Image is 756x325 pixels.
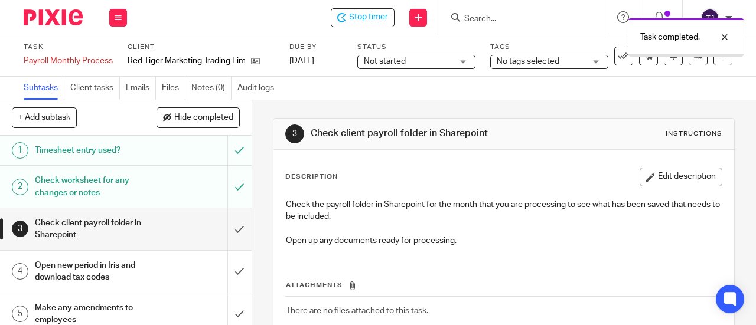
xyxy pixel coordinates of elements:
div: Payroll Monthly Process [24,55,113,67]
div: 2 [12,179,28,195]
p: Open up any documents ready for processing. [286,235,722,247]
div: 3 [285,124,304,143]
h1: Check client payroll folder in Sharepoint [311,127,529,140]
a: Audit logs [237,77,280,100]
div: 1 [12,142,28,159]
span: No tags selected [497,57,559,65]
label: Due by [289,42,343,52]
a: Client tasks [70,77,120,100]
h1: Check client payroll folder in Sharepoint [35,214,155,244]
h1: Check worksheet for any changes or notes [35,172,155,202]
span: Hide completed [174,113,233,123]
span: There are no files attached to this task. [286,307,428,315]
h1: Open new period in Iris and download tax codes [35,257,155,287]
h1: Timesheet entry used? [35,142,155,159]
a: Files [162,77,185,100]
p: Check the payroll folder in Sharepoint for the month that you are processing to see what has been... [286,199,722,223]
button: + Add subtask [12,107,77,127]
span: Stop timer [349,11,388,24]
a: Emails [126,77,156,100]
a: Subtasks [24,77,64,100]
div: 3 [12,221,28,237]
span: Attachments [286,282,343,288]
div: Instructions [666,129,722,139]
p: Task completed. [640,31,700,43]
p: Red Tiger Marketing Trading Limited [128,55,245,67]
label: Status [357,42,475,52]
label: Task [24,42,113,52]
div: 5 [12,306,28,322]
label: Client [128,42,275,52]
button: Edit description [640,168,722,186]
span: [DATE] [289,57,314,65]
p: Description [285,172,338,182]
img: svg%3E [700,8,719,27]
button: Hide completed [157,107,240,127]
span: Not started [364,57,406,65]
a: Notes (0) [191,77,232,100]
div: 4 [12,263,28,280]
img: Pixie [24,9,83,25]
div: Red Tiger Marketing Trading Limited - Payroll Monthly Process [331,8,395,27]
